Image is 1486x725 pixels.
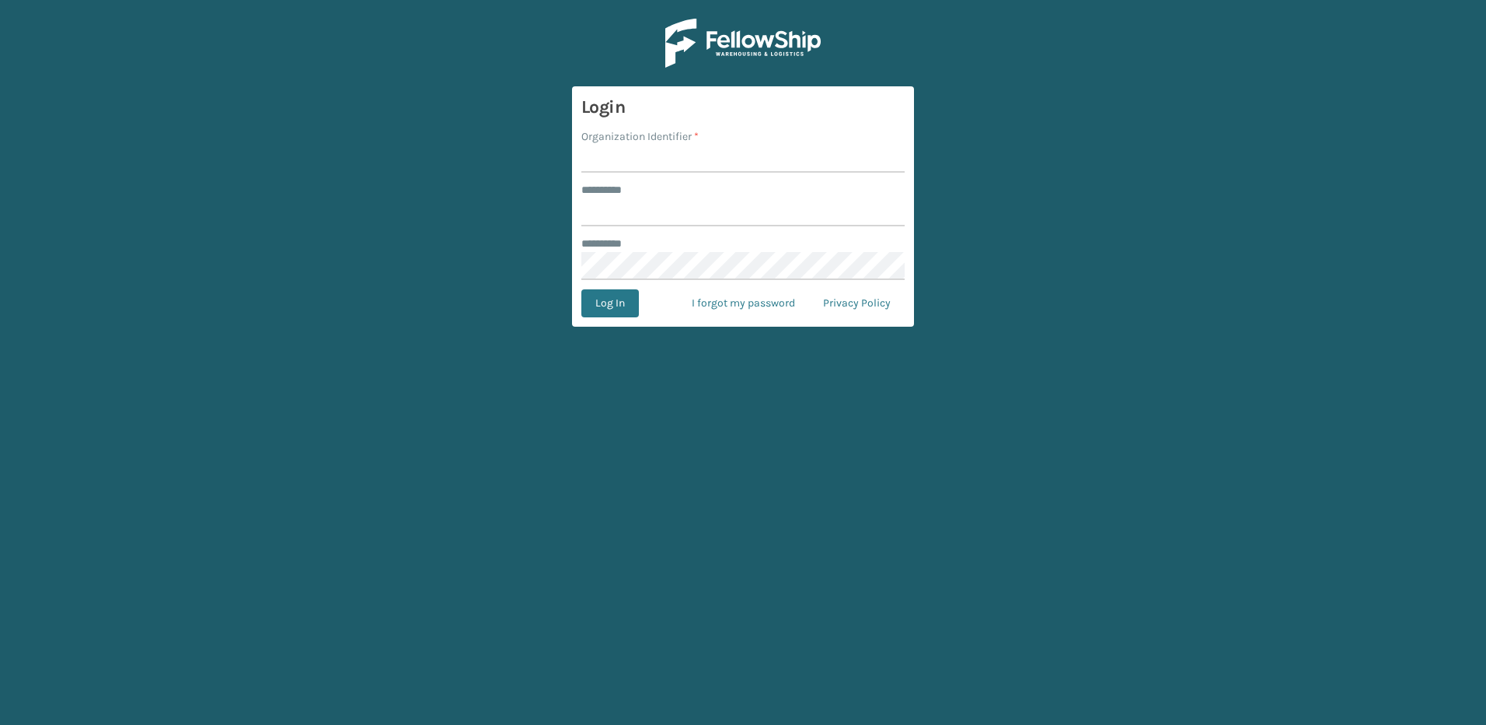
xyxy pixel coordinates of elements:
[678,289,809,317] a: I forgot my password
[665,19,821,68] img: Logo
[809,289,905,317] a: Privacy Policy
[581,289,639,317] button: Log In
[581,128,699,145] label: Organization Identifier
[581,96,905,119] h3: Login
